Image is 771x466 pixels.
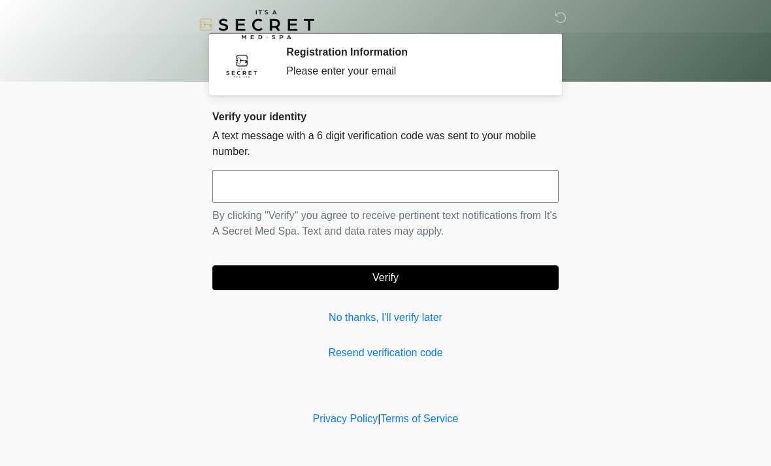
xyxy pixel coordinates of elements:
[199,10,314,39] img: It's A Secret Med Spa Logo
[212,310,559,325] a: No thanks, I'll verify later
[212,345,559,361] a: Resend verification code
[378,413,380,424] a: |
[212,265,559,290] button: Verify
[286,46,539,58] h2: Registration Information
[212,128,559,159] p: A text message with a 6 digit verification code was sent to your mobile number.
[222,46,261,85] img: Agent Avatar
[380,413,458,424] a: Terms of Service
[212,208,559,239] p: By clicking "Verify" you agree to receive pertinent text notifications from It's A Secret Med Spa...
[212,110,559,123] h2: Verify your identity
[286,63,539,79] div: Please enter your email
[313,413,378,424] a: Privacy Policy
